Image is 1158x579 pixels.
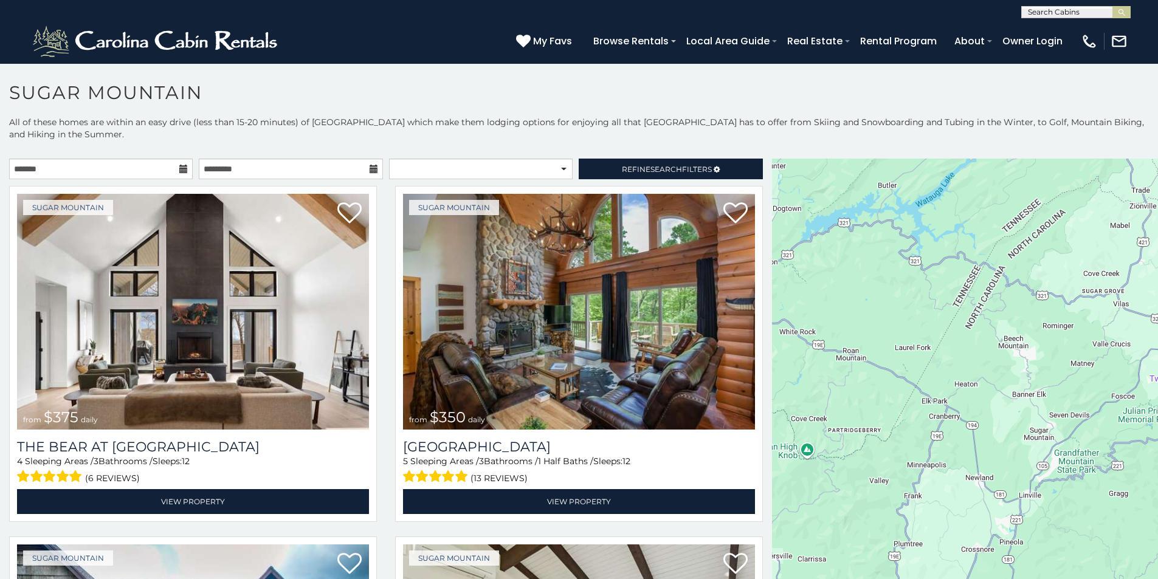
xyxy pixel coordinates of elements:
a: Add to favorites [337,552,362,577]
a: RefineSearchFilters [579,159,762,179]
a: Rental Program [854,30,943,52]
span: 5 [403,456,408,467]
span: (13 reviews) [470,470,528,486]
span: 3 [94,456,98,467]
span: $350 [430,408,466,426]
a: Add to favorites [723,201,748,227]
h3: Grouse Moor Lodge [403,439,755,455]
a: Browse Rentals [587,30,675,52]
span: $375 [44,408,78,426]
span: from [23,415,41,424]
a: Sugar Mountain [23,200,113,215]
a: View Property [403,489,755,514]
span: (6 reviews) [85,470,140,486]
img: White-1-2.png [30,23,283,60]
span: Refine Filters [622,165,712,174]
a: Sugar Mountain [23,550,113,566]
img: mail-regular-white.png [1111,33,1128,50]
a: View Property [17,489,369,514]
span: 4 [17,456,22,467]
a: Grouse Moor Lodge from $350 daily [403,194,755,430]
h3: The Bear At Sugar Mountain [17,439,369,455]
span: daily [81,415,98,424]
span: 12 [622,456,630,467]
img: Grouse Moor Lodge [403,194,755,430]
a: Real Estate [781,30,849,52]
a: Add to favorites [723,552,748,577]
span: daily [468,415,485,424]
div: Sleeping Areas / Bathrooms / Sleeps: [17,455,369,486]
a: Sugar Mountain [409,200,499,215]
img: The Bear At Sugar Mountain [17,194,369,430]
span: Search [650,165,682,174]
a: Local Area Guide [680,30,776,52]
span: 12 [182,456,190,467]
img: phone-regular-white.png [1081,33,1098,50]
a: The Bear At [GEOGRAPHIC_DATA] [17,439,369,455]
span: from [409,415,427,424]
a: About [948,30,991,52]
a: Sugar Mountain [409,550,499,566]
a: [GEOGRAPHIC_DATA] [403,439,755,455]
a: Add to favorites [337,201,362,227]
a: My Favs [516,33,575,49]
a: Owner Login [996,30,1069,52]
span: 3 [479,456,484,467]
a: The Bear At Sugar Mountain from $375 daily [17,194,369,430]
div: Sleeping Areas / Bathrooms / Sleeps: [403,455,755,486]
span: My Favs [533,33,572,49]
span: 1 Half Baths / [538,456,593,467]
